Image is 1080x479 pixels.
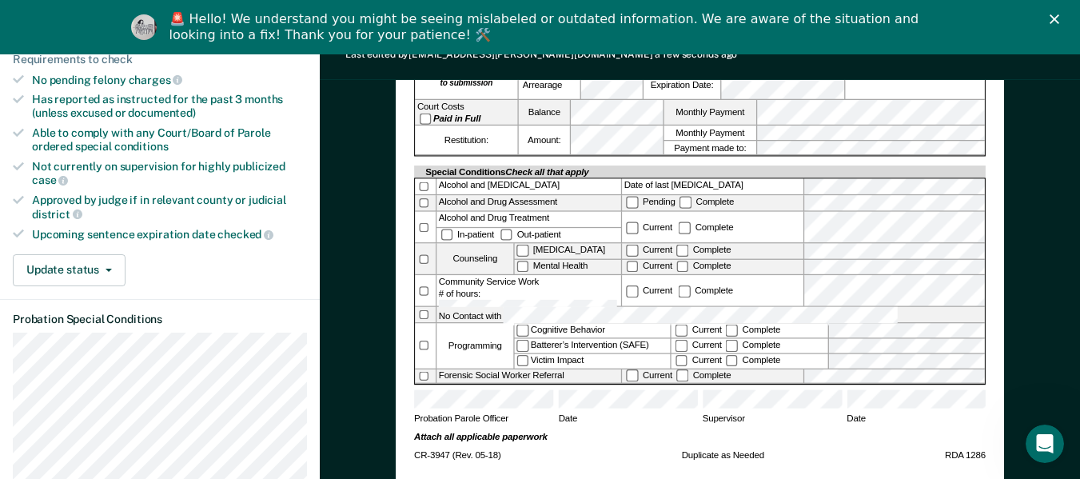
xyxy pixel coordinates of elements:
[626,222,638,234] input: Current
[626,285,638,297] input: Current
[13,53,307,66] div: Requirements to check
[675,325,687,337] input: Current
[439,230,499,240] label: In-patient
[626,370,638,382] input: Current
[515,354,671,369] label: Victim Impact
[626,245,638,257] input: Current
[945,451,986,463] span: RDA 1286
[723,355,782,365] label: Complete
[436,308,984,323] label: No Contact with
[676,285,735,296] div: Complete
[32,160,307,187] div: Not currently on supervision for highly publicized
[726,355,738,367] input: Complete
[675,370,733,381] label: Complete
[664,100,756,125] label: Monthly Payment
[677,222,735,233] label: Complete
[624,285,675,296] label: Current
[414,451,500,463] span: CR-3947 (Rev. 05-18)
[516,355,528,367] input: Victim Impact
[847,413,986,432] span: Date
[519,100,570,125] label: Balance
[499,230,564,240] label: Out-patient
[519,126,570,154] label: Amount:
[674,325,724,335] label: Current
[128,106,195,119] span: documented)
[32,194,307,221] div: Approved by judge if in relevant county or judicial
[32,73,307,87] div: No pending felony
[723,340,782,350] label: Complete
[726,340,738,352] input: Complete
[32,208,82,221] span: district
[515,324,671,338] label: Cognitive Behavior
[676,370,688,382] input: Complete
[675,340,687,352] input: Current
[676,261,688,273] input: Complete
[414,413,553,432] span: Probation Parole Officer
[516,245,528,257] input: [MEDICAL_DATA]
[428,52,504,88] strong: All exemptions must be completed prior to submission
[436,324,513,368] div: Programming
[420,113,432,125] input: Paid in Full
[675,245,733,255] label: Complete
[515,260,621,275] label: Mental Health
[626,261,638,273] input: Current
[559,413,698,432] span: Date
[674,340,724,350] label: Current
[516,325,528,337] input: Cognitive Behavior
[624,197,678,207] label: Pending
[114,140,169,153] span: conditions
[679,285,691,297] input: Complete
[624,370,675,381] label: Current
[32,174,68,186] span: case
[674,355,724,365] label: Current
[624,261,675,271] label: Current
[414,433,548,443] strong: Attach all applicable paperwork
[217,228,273,241] span: checked
[433,113,480,123] strong: Paid in Full
[505,167,588,178] span: Check all that apply
[664,141,756,155] label: Payment made to:
[436,276,621,306] div: Community Service Work # of hours:
[440,229,452,241] input: In-patient
[723,325,782,335] label: Complete
[624,222,675,233] label: Current
[626,197,638,209] input: Pending
[424,166,591,178] div: Special Conditions
[703,413,842,432] span: Supervisor
[436,244,513,274] div: Counseling
[32,126,307,154] div: Able to comply with any Court/Board of Parole ordered special
[516,340,528,352] input: Batterer’s Intervention (SAFE)
[622,179,803,194] label: Date of last [MEDICAL_DATA]
[32,227,307,241] div: Upcoming sentence expiration date
[515,339,671,353] label: Batterer’s Intervention (SAFE)
[676,245,688,257] input: Complete
[131,14,157,40] img: Profile image for Kim
[415,100,517,125] div: Court Costs
[679,197,691,209] input: Complete
[13,313,307,326] dt: Probation Special Conditions
[13,254,126,286] button: Update status
[515,244,621,259] label: [MEDICAL_DATA]
[32,93,307,120] div: Has reported as instructed for the past 3 months (unless excused or
[624,245,675,255] label: Current
[682,451,764,463] span: Duplicate as Needed
[436,179,621,194] div: Alcohol and [MEDICAL_DATA]
[1026,425,1064,463] iframe: Intercom live chat
[169,11,924,43] div: 🚨 Hello! We understand you might be seeing mislabeled or outdated information. We are aware of th...
[677,197,735,207] label: Complete
[664,126,756,140] label: Monthly Payment
[675,355,687,367] input: Current
[415,126,517,154] div: Restitution:
[504,308,897,326] input: No Contact with
[1050,14,1066,24] div: Close
[516,261,528,273] input: Mental Health
[436,212,621,227] div: Alcohol and Drug Treatment
[655,49,737,60] span: a few seconds ago
[500,229,512,241] input: Out-patient
[675,261,733,271] label: Complete
[726,325,738,337] input: Complete
[679,222,691,234] input: Complete
[436,196,621,211] div: Alcohol and Drug Assessment
[129,74,183,86] span: charges
[436,369,621,384] div: Forensic Social Worker Referral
